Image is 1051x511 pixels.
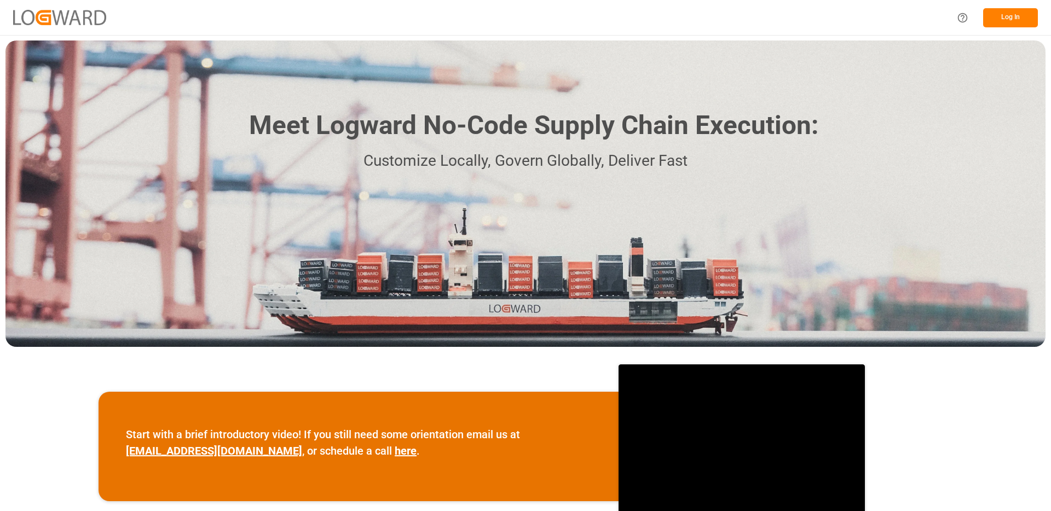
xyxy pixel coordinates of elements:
p: Customize Locally, Govern Globally, Deliver Fast [233,149,818,173]
button: Help Center [950,5,975,30]
a: [EMAIL_ADDRESS][DOMAIN_NAME] [126,444,302,457]
button: Log In [983,8,1038,27]
a: here [395,444,417,457]
p: Start with a brief introductory video! If you still need some orientation email us at , or schedu... [126,426,591,459]
img: Logward_new_orange.png [13,10,106,25]
h1: Meet Logward No-Code Supply Chain Execution: [249,106,818,145]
